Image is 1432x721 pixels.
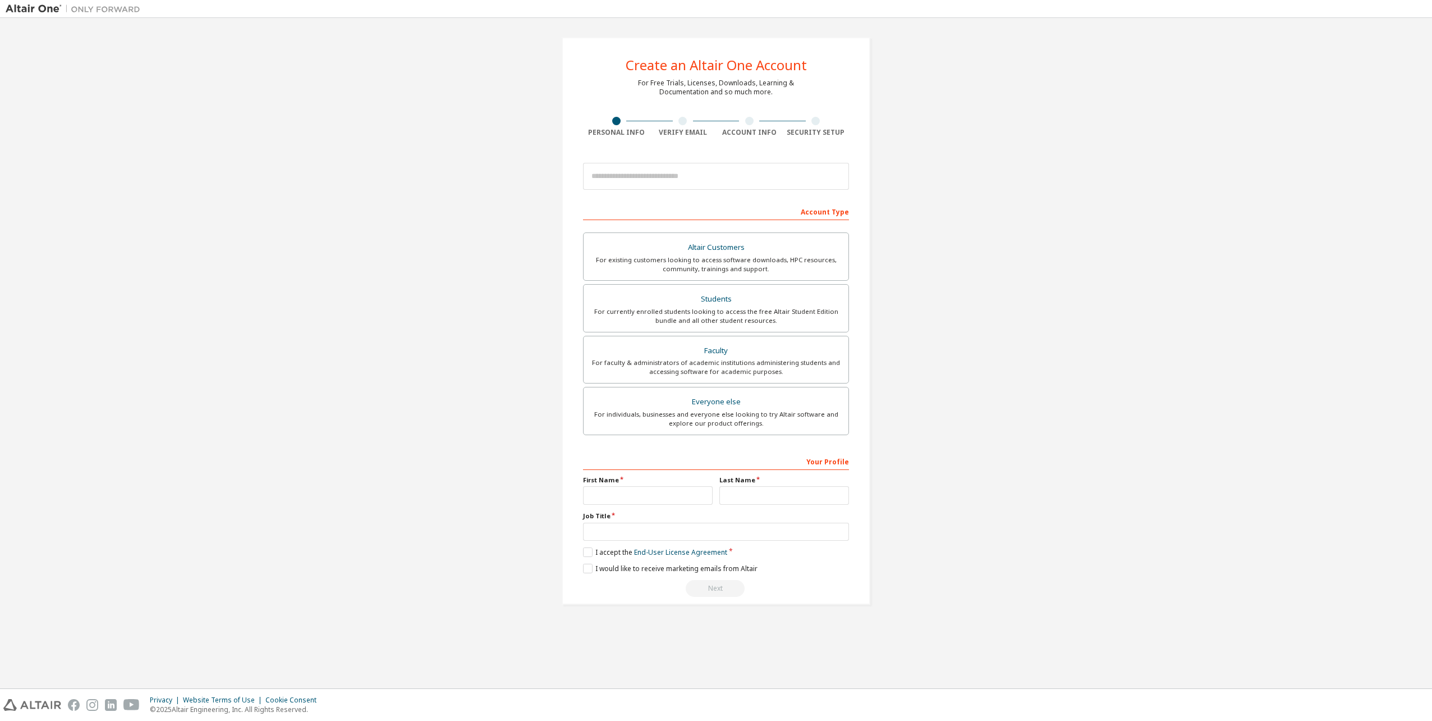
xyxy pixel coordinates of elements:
[583,476,713,485] label: First Name
[6,3,146,15] img: Altair One
[583,580,849,597] div: Read and acccept EULA to continue
[583,202,849,220] div: Account Type
[150,696,183,705] div: Privacy
[590,240,842,255] div: Altair Customers
[590,255,842,273] div: For existing customers looking to access software downloads, HPC resources, community, trainings ...
[590,343,842,359] div: Faculty
[583,547,727,557] label: I accept the
[105,699,117,711] img: linkedin.svg
[123,699,140,711] img: youtube.svg
[590,410,842,428] div: For individuals, businesses and everyone else looking to try Altair software and explore our prod...
[86,699,98,711] img: instagram.svg
[583,128,650,137] div: Personal Info
[719,476,849,485] label: Last Name
[583,512,849,521] label: Job Title
[583,564,758,573] label: I would like to receive marketing emails from Altair
[183,696,265,705] div: Website Terms of Use
[634,547,727,557] a: End-User License Agreement
[626,58,807,72] div: Create an Altair One Account
[590,307,842,325] div: For currently enrolled students looking to access the free Altair Student Edition bundle and all ...
[583,452,849,470] div: Your Profile
[716,128,783,137] div: Account Info
[590,394,842,410] div: Everyone else
[590,291,842,307] div: Students
[68,699,80,711] img: facebook.svg
[638,79,794,97] div: For Free Trials, Licenses, Downloads, Learning & Documentation and so much more.
[590,358,842,376] div: For faculty & administrators of academic institutions administering students and accessing softwa...
[650,128,717,137] div: Verify Email
[265,696,323,705] div: Cookie Consent
[783,128,850,137] div: Security Setup
[150,705,323,714] p: © 2025 Altair Engineering, Inc. All Rights Reserved.
[3,699,61,711] img: altair_logo.svg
